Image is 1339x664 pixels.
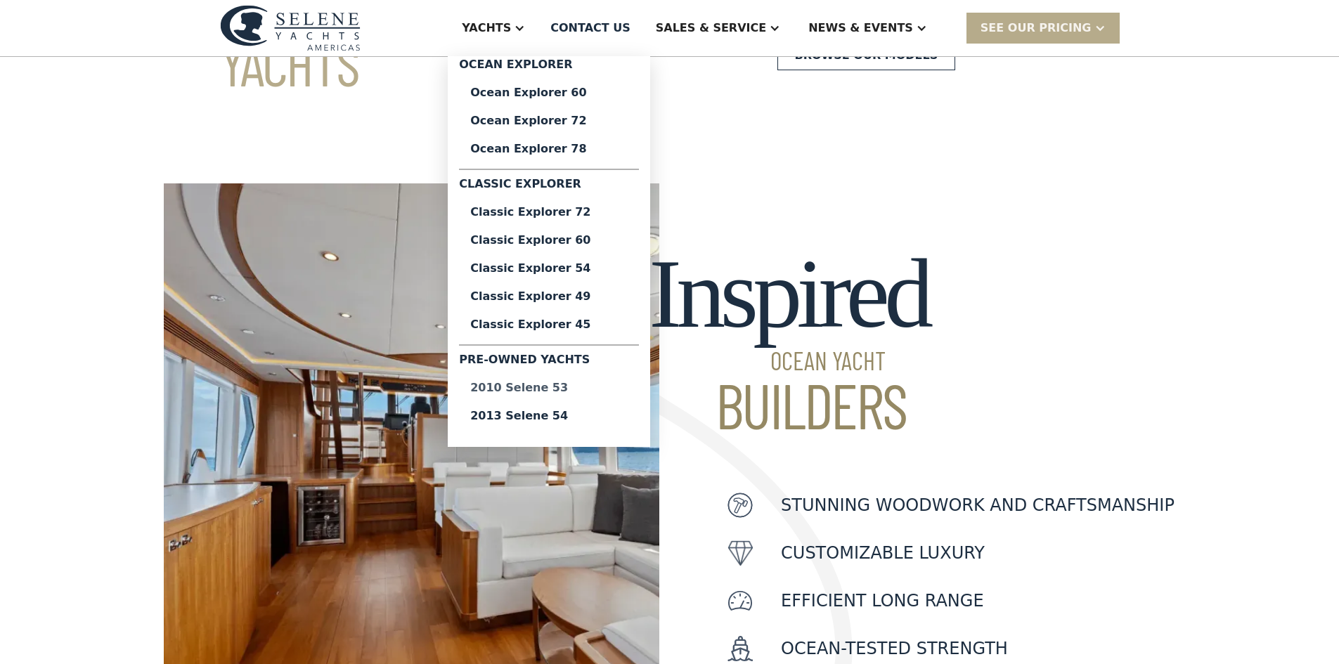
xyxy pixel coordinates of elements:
img: logo [220,5,361,51]
h2: Inspired [649,240,928,436]
div: 2010 Selene 53 [470,382,628,393]
a: Classic Explorer 45 [459,311,639,339]
span: Builders [649,373,928,436]
div: Classic Explorer [459,176,639,198]
div: News & EVENTS [808,20,913,37]
div: Classic Explorer 60 [470,235,628,246]
div: SEE Our Pricing [966,13,1120,43]
p: Efficient Long Range [781,588,984,613]
img: icon [727,540,753,566]
div: Ocean Explorer [459,56,639,79]
div: Classic Explorer 49 [470,291,628,302]
div: SEE Our Pricing [981,20,1092,37]
div: Classic Explorer 72 [470,207,628,218]
nav: Yachts [448,56,650,447]
div: Contact US [550,20,630,37]
div: Ocean Explorer 78 [470,143,628,155]
div: Classic Explorer 54 [470,263,628,274]
a: Classic Explorer 72 [459,198,639,226]
div: Yachts [462,20,511,37]
div: Ocean Explorer 60 [470,87,628,98]
a: Ocean Explorer 78 [459,135,639,163]
a: Ocean Explorer 72 [459,107,639,135]
a: Classic Explorer 49 [459,282,639,311]
a: Classic Explorer 60 [459,226,639,254]
span: Ocean Yacht [649,348,928,373]
div: Sales & Service [656,20,766,37]
div: Pre-Owned Yachts [459,351,639,374]
a: 2013 Selene 54 [459,402,639,430]
p: Ocean-Tested Strength [781,636,1008,661]
a: 2010 Selene 53 [459,374,639,402]
p: Stunning woodwork and craftsmanship [781,493,1175,518]
a: Classic Explorer 54 [459,254,639,282]
div: Ocean Explorer 72 [470,115,628,126]
p: customizable luxury [781,540,985,566]
div: Classic Explorer 45 [470,319,628,330]
div: 2013 Selene 54 [470,410,628,422]
a: Ocean Explorer 60 [459,79,639,107]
